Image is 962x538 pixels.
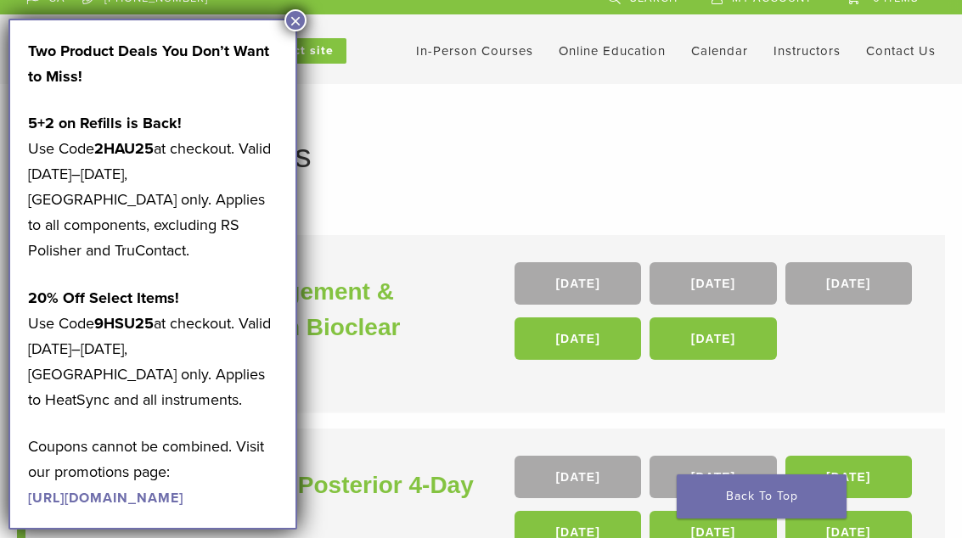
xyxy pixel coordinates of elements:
div: , , , , [515,262,916,368]
a: [DATE] [515,317,641,360]
a: [DATE] [650,262,776,305]
p: Use Code at checkout. Valid [DATE]–[DATE], [GEOGRAPHIC_DATA] only. Applies to HeatSync and all in... [28,285,278,412]
h1: In-Person Courses [34,139,928,172]
a: Calendar [691,43,748,59]
a: [DATE] [515,456,641,498]
strong: 9HSU25 [94,314,154,333]
a: Contact Us [866,43,936,59]
a: [DATE] [650,317,776,360]
a: [URL][DOMAIN_NAME] [28,490,183,507]
a: [DATE] [515,262,641,305]
strong: 2HAU25 [94,139,154,158]
a: Back To Top [677,474,847,518]
strong: 20% Off Select Items! [28,289,179,307]
p: Use Code at checkout. Valid [DATE]–[DATE], [GEOGRAPHIC_DATA] only. Applies to all components, exc... [28,110,278,263]
a: In-Person Courses [416,43,533,59]
a: [DATE] [785,262,912,305]
a: [DATE] [785,456,912,498]
button: Close [284,9,307,31]
a: Online Education [559,43,666,59]
p: Coupons cannot be combined. Visit our promotions page: [28,434,278,510]
a: [DATE] [650,456,776,498]
a: Instructors [774,43,841,59]
strong: 5+2 on Refills is Back! [28,114,182,132]
strong: Two Product Deals You Don’t Want to Miss! [28,42,269,86]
